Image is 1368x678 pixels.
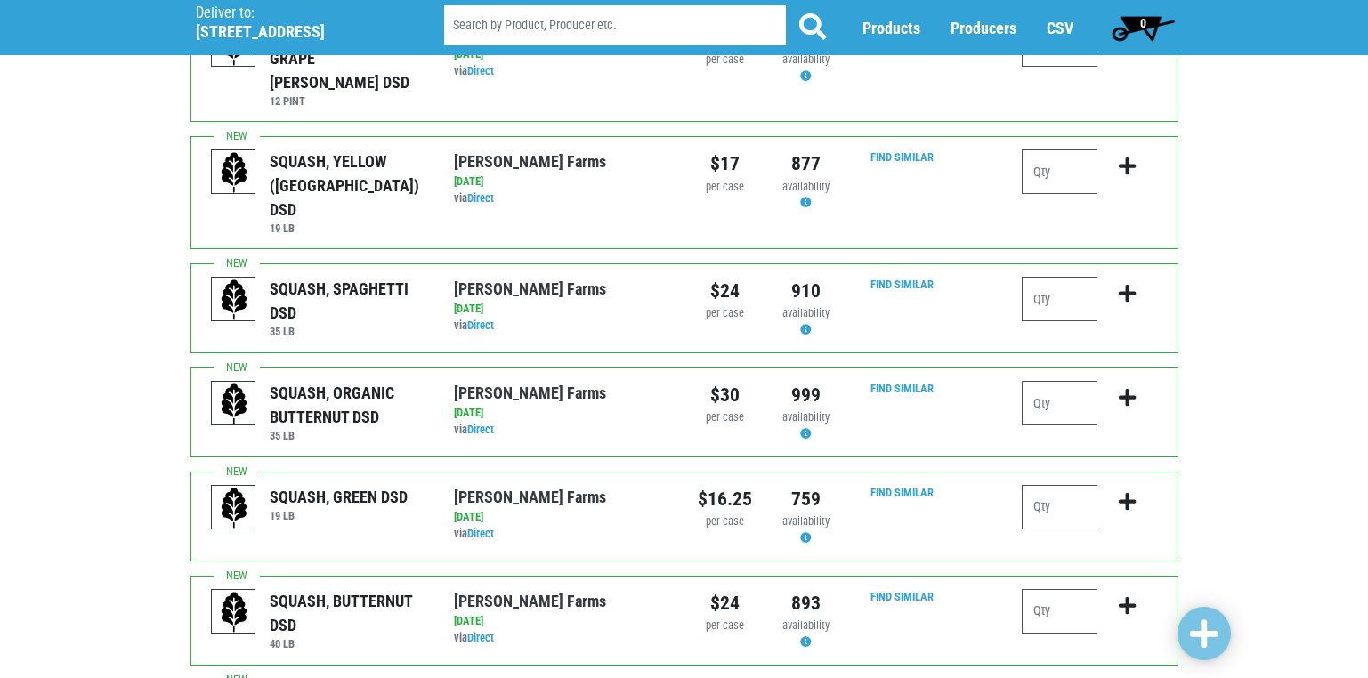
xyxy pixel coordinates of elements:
div: $30 [698,381,752,409]
div: per case [698,305,752,322]
input: Qty [1022,381,1097,425]
a: Direct [467,64,494,77]
a: Find Similar [870,382,934,395]
div: 893 [779,589,833,617]
h5: [STREET_ADDRESS] [196,22,399,42]
div: SQUASH, GREEN DSD [270,485,408,509]
a: [PERSON_NAME] Farms [454,488,606,506]
div: via [454,630,670,647]
div: 759 [779,485,833,513]
div: SQUASH, SPAGHETTI DSD [270,277,427,325]
a: Direct [467,631,494,644]
span: availability [782,410,830,424]
div: SQUASH, BUTTERNUT DSD [270,589,427,637]
div: per case [698,513,752,530]
div: via [454,422,670,439]
img: placeholder-variety-43d6402dacf2d531de610a020419775a.svg [212,278,256,322]
div: per case [698,409,752,426]
div: [DATE] [454,613,670,630]
a: [PERSON_NAME] Farms [454,152,606,171]
input: Qty [1022,485,1097,529]
input: Qty [1022,589,1097,634]
a: Direct [467,527,494,540]
div: [DATE] [454,509,670,526]
div: 877 [779,149,833,178]
span: availability [782,618,830,632]
div: [DATE] [454,405,670,422]
a: [PERSON_NAME] Farms [454,279,606,298]
input: Qty [1022,277,1097,321]
div: TOMATOES, ORGANIC GRAPE [PERSON_NAME] DSD [270,22,427,94]
div: [DATE] [454,301,670,318]
div: 999 [779,381,833,409]
span: availability [782,180,830,193]
div: via [454,190,670,207]
div: via [454,63,670,80]
h6: 35 LB [270,325,427,338]
div: SQUASH, YELLOW ([GEOGRAPHIC_DATA]) DSD [270,149,427,222]
div: per case [698,179,752,196]
h6: 35 LB [270,429,427,442]
div: $24 [698,277,752,305]
span: 0 [1140,16,1146,30]
div: via [454,526,670,543]
a: [PERSON_NAME] Farms [454,592,606,610]
img: placeholder-variety-43d6402dacf2d531de610a020419775a.svg [212,382,256,426]
input: Search by Product, Producer etc. [444,5,786,45]
div: $24 [698,589,752,617]
p: Deliver to: [196,4,399,22]
a: Find Similar [870,278,934,291]
span: availability [782,306,830,319]
span: availability [782,52,830,66]
a: Find Similar [870,590,934,603]
a: Direct [467,423,494,436]
h6: 19 LB [270,509,408,522]
a: Products [862,19,920,37]
a: Direct [467,319,494,332]
img: placeholder-variety-43d6402dacf2d531de610a020419775a.svg [212,486,256,530]
span: availability [782,514,830,528]
div: via [454,318,670,335]
div: [DATE] [454,174,670,190]
a: [PERSON_NAME] Farms [454,383,606,402]
img: placeholder-variety-43d6402dacf2d531de610a020419775a.svg [212,590,256,634]
a: CSV [1047,19,1073,37]
a: 0 [1104,10,1183,45]
img: placeholder-variety-43d6402dacf2d531de610a020419775a.svg [212,150,256,195]
div: per case [698,617,752,634]
div: 910 [779,277,833,305]
h6: 12 PINT [270,94,427,108]
a: Find Similar [870,486,934,499]
div: SQUASH, ORGANIC BUTTERNUT DSD [270,381,427,429]
h6: 40 LB [270,637,427,650]
input: Qty [1022,149,1097,194]
div: per case [698,52,752,69]
a: Producers [951,19,1016,37]
a: Find Similar [870,150,934,164]
div: $17 [698,149,752,178]
div: $16.25 [698,485,752,513]
h6: 19 LB [270,222,427,235]
a: Direct [467,191,494,205]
